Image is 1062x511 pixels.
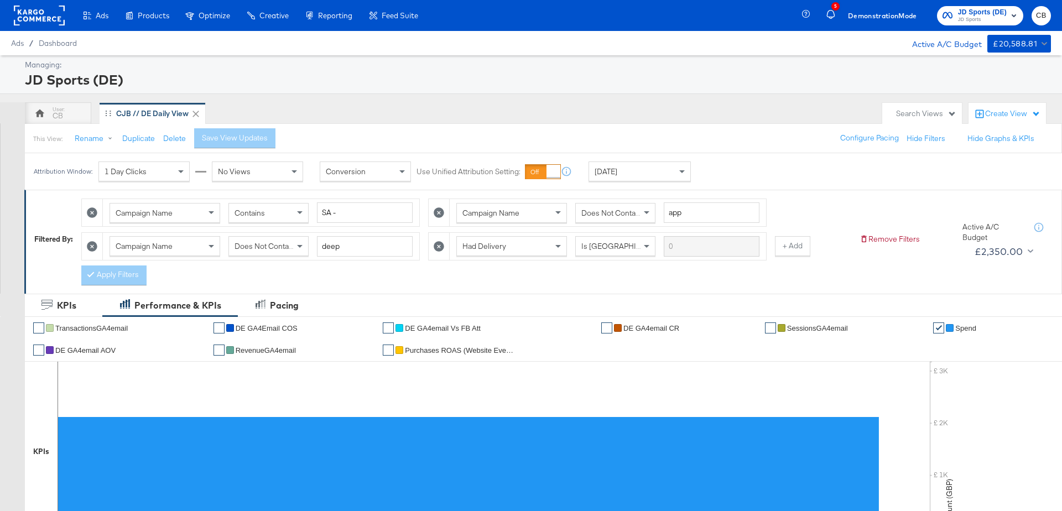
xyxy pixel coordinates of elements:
div: Attribution Window: [33,168,93,175]
a: ✔ [33,345,44,356]
span: TransactionsGA4email [55,324,128,332]
span: Is [GEOGRAPHIC_DATA] [581,241,666,251]
div: Create View [985,108,1040,119]
label: Use Unified Attribution Setting: [417,166,520,177]
button: Duplicate [122,133,155,144]
div: Search Views [896,108,956,119]
button: JD Sports (DE)JD Sports [937,6,1023,25]
button: + Add [775,236,810,256]
span: No Views [218,166,251,176]
span: RevenueGA4email [236,346,296,354]
button: Delete [163,133,186,144]
span: Contains [235,208,265,218]
span: Creative [259,11,289,20]
span: JD Sports (DE) [958,7,1007,18]
a: Dashboard [39,39,77,48]
span: Campaign Name [116,208,173,218]
span: DE GA4email CR [623,324,679,332]
div: £2,350.00 [975,243,1023,260]
span: Ads [96,11,108,20]
span: Products [138,11,169,20]
a: ✔ [765,322,776,333]
span: 1 Day Clicks [105,166,147,176]
button: CB [1032,6,1051,25]
div: Active A/C Budget [900,35,982,51]
div: JD Sports (DE) [25,70,1048,89]
div: KPIs [33,446,49,457]
button: £2,350.00 [970,243,1035,260]
div: Managing: [25,60,1048,70]
span: Does Not Contain [581,208,642,218]
span: SessionsGA4email [787,324,848,332]
span: DE GA4email AOV [55,346,116,354]
span: Demonstration Mode [848,10,917,22]
span: Campaign Name [462,208,519,218]
span: Ads [11,39,24,48]
button: 5 [825,5,844,27]
span: Does Not Contain [235,241,295,251]
a: ✔ [214,345,225,356]
span: JD Sports [958,15,1007,24]
div: £20,588.81 [993,37,1037,51]
div: Pacing [270,299,299,312]
a: ✔ [214,322,225,333]
a: ✔ [601,322,612,333]
span: Had Delivery [462,241,506,251]
a: ✔ [383,322,394,333]
input: Enter a search term [664,202,759,223]
span: CB [1036,9,1047,22]
button: Configure Pacing [832,128,907,148]
span: Spend [955,324,976,332]
span: DE GA4email vs FB Att [405,324,481,332]
div: KPIs [57,299,76,312]
button: Remove Filters [860,234,920,244]
input: Enter a search term [664,236,759,257]
span: Campaign Name [116,241,173,251]
button: Hide Graphs & KPIs [967,133,1034,144]
a: ✔ [33,322,44,333]
div: Filtered By: [34,234,73,244]
span: Optimize [199,11,230,20]
input: Enter a search term [317,202,413,223]
div: Drag to reorder tab [105,110,111,116]
span: / [24,39,39,48]
button: DemonstrationMode [844,10,922,22]
span: Feed Suite [382,11,418,20]
div: CB [53,111,63,121]
button: Hide Filters [907,133,945,144]
a: ✔ [933,322,944,333]
span: Conversion [326,166,366,176]
a: ✔ [383,345,394,356]
span: DE GA4Email COS [236,324,298,332]
div: 5 [831,2,840,11]
input: Enter a search term [317,236,413,257]
div: CJB // DE Daily View [116,108,189,119]
div: Performance & KPIs [134,299,221,312]
span: [DATE] [595,166,617,176]
span: Purchases ROAS (Website Events) [405,346,516,354]
span: Reporting [318,11,352,20]
div: This View: [33,134,63,143]
button: Rename [67,129,124,149]
button: £20,588.81 [987,35,1051,53]
div: Active A/C Budget [962,222,1023,242]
